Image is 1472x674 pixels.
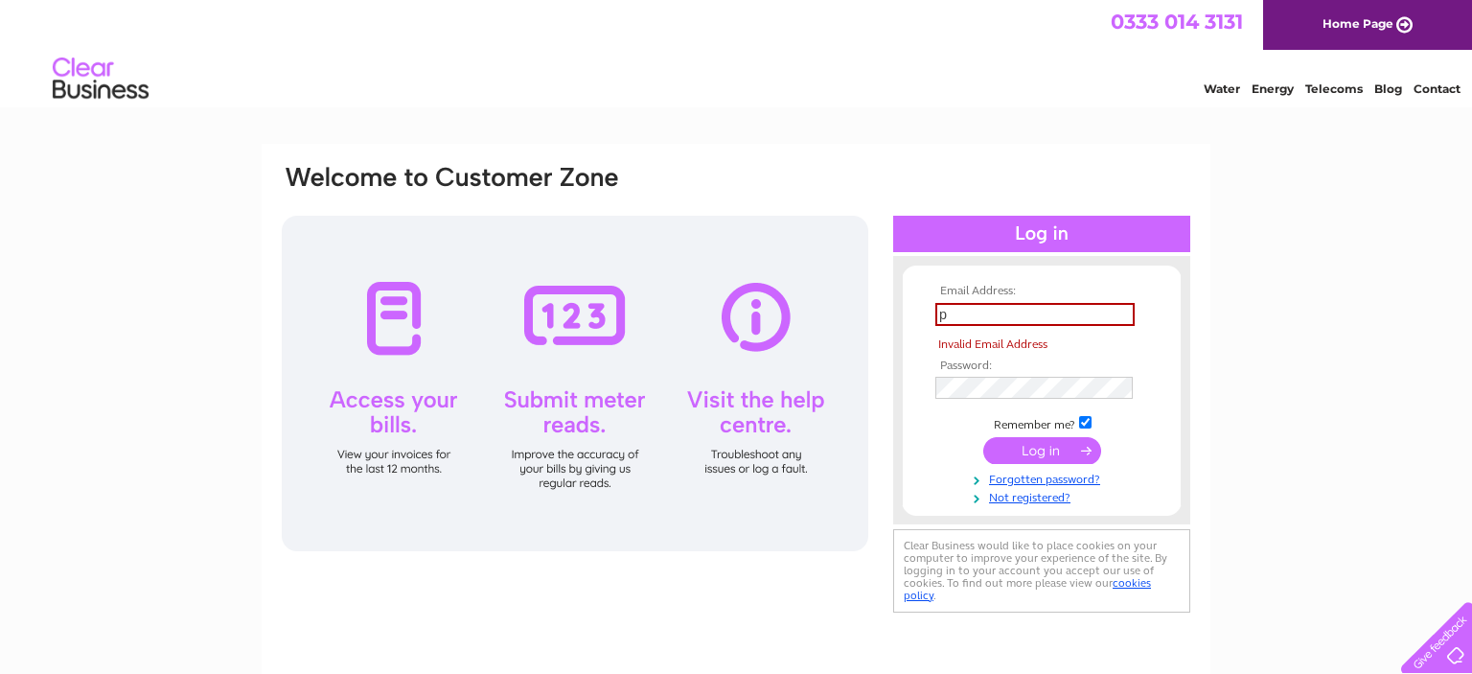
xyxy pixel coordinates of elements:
[931,285,1153,298] th: Email Address:
[931,413,1153,432] td: Remember me?
[1252,81,1294,96] a: Energy
[938,337,1047,351] span: Invalid Email Address
[983,437,1101,464] input: Submit
[1414,81,1460,96] a: Contact
[1204,81,1240,96] a: Water
[1305,81,1363,96] a: Telecoms
[935,487,1153,505] a: Not registered?
[893,529,1190,613] div: Clear Business would like to place cookies on your computer to improve your experience of the sit...
[1111,10,1243,34] a: 0333 014 3131
[931,360,1153,373] th: Password:
[52,50,149,108] img: logo.png
[285,11,1190,93] div: Clear Business is a trading name of Verastar Limited (registered in [GEOGRAPHIC_DATA] No. 3667643...
[935,469,1153,487] a: Forgotten password?
[1374,81,1402,96] a: Blog
[904,576,1151,602] a: cookies policy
